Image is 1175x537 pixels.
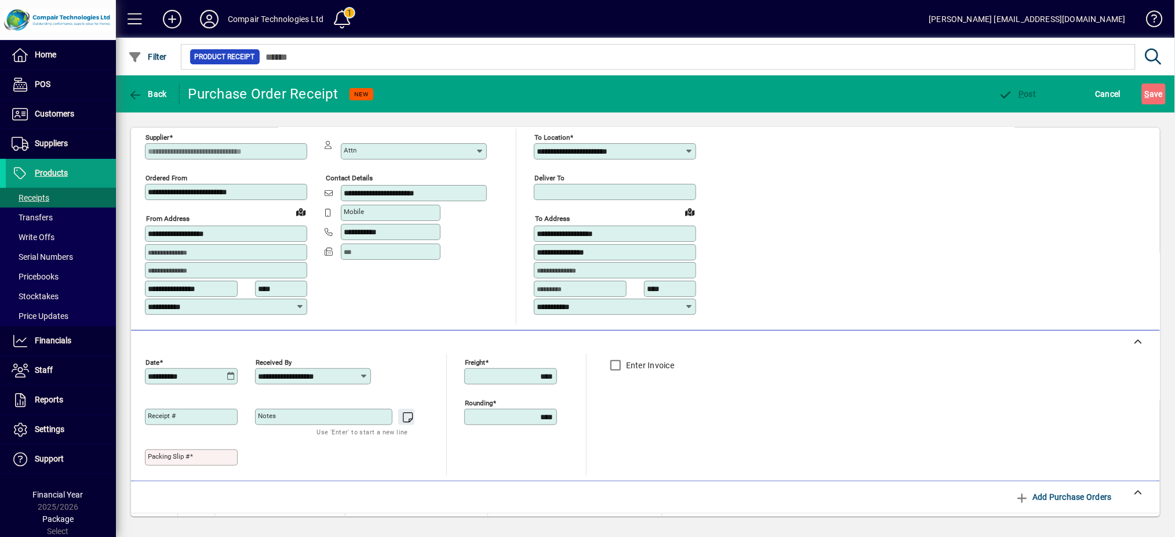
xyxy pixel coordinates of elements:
a: POS [6,70,116,99]
mat-label: Ordered from [145,174,187,182]
span: Pricebooks [12,272,59,281]
button: Add [154,9,191,30]
mat-label: Date [145,358,159,366]
span: Support [35,454,64,463]
a: Write Offs [6,227,116,247]
span: POS [35,79,50,89]
a: Customers [6,100,116,129]
span: Settings [35,424,64,434]
a: Staff [6,356,116,385]
mat-label: Notes [258,412,276,420]
span: Add Purchase Orders [1016,488,1112,506]
a: Reports [6,386,116,415]
button: Back [125,84,170,104]
span: Cancel [1096,85,1121,103]
a: View on map [292,202,310,221]
app-page-header-button: Back [116,84,180,104]
mat-label: Supplier [145,133,169,141]
div: Compair Technologies Ltd [228,10,323,28]
span: Reports [35,395,63,404]
span: ave [1145,85,1163,103]
a: Suppliers [6,129,116,158]
span: Write Offs [12,233,54,242]
mat-label: Attn [344,146,356,154]
button: Profile [191,9,228,30]
mat-label: Rounding [465,398,493,407]
mat-label: Deliver To [534,174,565,182]
mat-label: Receipt # [148,412,176,420]
a: Financials [6,326,116,355]
span: Filter [128,52,167,61]
button: Save [1142,84,1166,104]
mat-hint: Use 'Enter' to start a new line [317,425,408,438]
mat-label: To location [534,133,570,141]
div: [PERSON_NAME] [EMAIL_ADDRESS][DOMAIN_NAME] [929,10,1126,28]
span: NEW [354,90,369,98]
span: Financials [35,336,71,345]
span: Package [42,514,74,524]
div: Purchase Order Receipt [188,85,339,103]
button: Filter [125,46,170,67]
span: Products [35,168,68,177]
span: Financial Year [33,490,83,499]
label: Enter Invoice [624,360,674,371]
span: Product Receipt [195,51,255,63]
a: Pricebooks [6,267,116,286]
button: Add Purchase Orders [1011,487,1116,507]
mat-label: Received by [256,358,292,366]
a: Price Updates [6,306,116,326]
a: Home [6,41,116,70]
mat-label: Mobile [344,208,364,216]
span: P [1019,89,1024,99]
mat-label: Freight [465,358,485,366]
span: Suppliers [35,139,68,148]
span: Stocktakes [12,292,59,301]
a: Settings [6,415,116,444]
a: Transfers [6,208,116,227]
span: ost [999,89,1036,99]
span: Staff [35,365,53,375]
a: View on map [681,202,699,221]
a: Receipts [6,188,116,208]
a: Serial Numbers [6,247,116,267]
span: Price Updates [12,311,68,321]
a: Stocktakes [6,286,116,306]
span: Serial Numbers [12,252,73,262]
span: Customers [35,109,74,118]
mat-label: Packing Slip # [148,452,190,460]
span: Back [128,89,167,99]
span: Transfers [12,213,53,222]
span: Receipts [12,193,49,202]
a: Knowledge Base [1137,2,1161,40]
button: Post [996,84,1039,104]
button: Cancel [1093,84,1124,104]
a: Support [6,445,116,474]
span: Home [35,50,56,59]
span: S [1145,89,1149,99]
